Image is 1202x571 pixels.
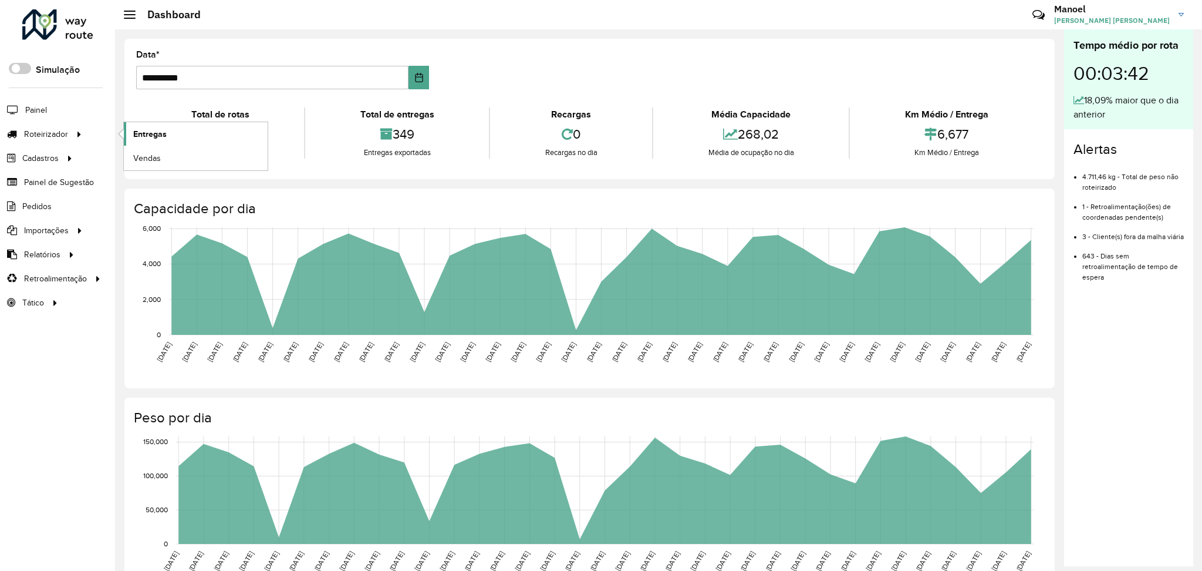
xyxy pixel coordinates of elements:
[1054,15,1170,26] span: [PERSON_NAME] [PERSON_NAME]
[1082,163,1184,193] li: 4.711,46 kg - Total de peso não roteirizado
[1082,242,1184,283] li: 643 - Dias sem retroalimentação de tempo de espera
[434,341,451,363] text: [DATE]
[408,66,429,89] button: Choose Date
[762,341,779,363] text: [DATE]
[139,108,301,122] div: Total de rotas
[143,438,168,446] text: 150,000
[939,341,956,363] text: [DATE]
[22,297,44,309] span: Tático
[838,341,855,363] text: [DATE]
[24,128,68,140] span: Roteirizador
[124,146,268,170] a: Vendas
[493,108,649,122] div: Recargas
[788,341,805,363] text: [DATE]
[560,341,577,363] text: [DATE]
[231,341,248,363] text: [DATE]
[661,341,678,363] text: [DATE]
[308,122,486,147] div: 349
[990,341,1007,363] text: [DATE]
[1015,341,1032,363] text: [DATE]
[307,341,324,363] text: [DATE]
[136,48,160,62] label: Data
[24,176,94,189] span: Painel de Sugestão
[156,341,173,363] text: [DATE]
[711,341,728,363] text: [DATE]
[25,104,47,116] span: Painel
[24,224,69,237] span: Importações
[889,341,906,363] text: [DATE]
[1073,141,1184,158] h4: Alertas
[459,341,476,363] text: [DATE]
[24,273,87,285] span: Retroalimentação
[36,63,80,77] label: Simulação
[1073,38,1184,53] div: Tempo médio por rota
[535,341,552,363] text: [DATE]
[143,472,168,480] text: 100,000
[493,122,649,147] div: 0
[813,341,830,363] text: [DATE]
[636,341,653,363] text: [DATE]
[1073,53,1184,93] div: 00:03:42
[134,409,1043,426] h4: Peso por dia
[1073,93,1184,122] div: 18,09% maior que o dia anterior
[656,147,846,159] div: Média de ocupação no dia
[493,147,649,159] div: Recargas no dia
[383,341,400,363] text: [DATE]
[1054,4,1170,15] h3: Manoel
[1026,2,1051,28] a: Contato Rápido
[656,122,846,147] div: 268,02
[357,341,374,363] text: [DATE]
[686,341,703,363] text: [DATE]
[408,341,425,363] text: [DATE]
[863,341,880,363] text: [DATE]
[124,122,268,146] a: Entregas
[737,341,754,363] text: [DATE]
[22,200,52,213] span: Pedidos
[206,341,223,363] text: [DATE]
[143,260,161,268] text: 4,000
[136,8,201,21] h2: Dashboard
[143,295,161,303] text: 2,000
[282,341,299,363] text: [DATE]
[1082,223,1184,242] li: 3 - Cliente(s) fora da malha viária
[308,147,486,159] div: Entregas exportadas
[157,331,161,338] text: 0
[22,152,59,164] span: Cadastros
[308,108,486,122] div: Total de entregas
[853,122,1040,147] div: 6,677
[164,540,168,548] text: 0
[964,341,981,363] text: [DATE]
[1082,193,1184,223] li: 1 - Retroalimentação(ões) de coordenadas pendente(s)
[24,248,60,261] span: Relatórios
[143,224,161,232] text: 6,000
[256,341,274,363] text: [DATE]
[181,341,198,363] text: [DATE]
[656,108,846,122] div: Média Capacidade
[134,200,1043,217] h4: Capacidade por dia
[332,341,349,363] text: [DATE]
[853,147,1040,159] div: Km Médio / Entrega
[133,128,167,140] span: Entregas
[484,341,501,363] text: [DATE]
[914,341,931,363] text: [DATE]
[146,506,168,513] text: 50,000
[610,341,627,363] text: [DATE]
[509,341,526,363] text: [DATE]
[585,341,602,363] text: [DATE]
[133,152,161,164] span: Vendas
[853,108,1040,122] div: Km Médio / Entrega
